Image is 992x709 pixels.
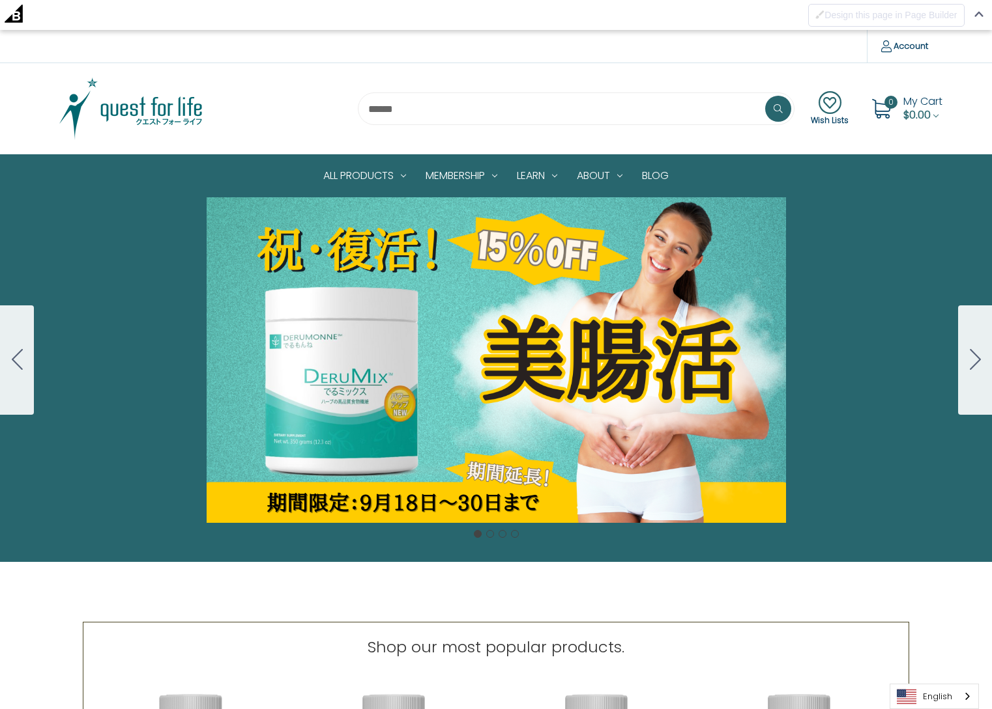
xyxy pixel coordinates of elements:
[903,94,942,122] a: Cart with 0 items
[903,107,931,122] span: $0.00
[815,10,824,19] img: Disabled brush to Design this page in Page Builder
[511,530,519,538] button: Go to slide 4
[890,684,979,709] aside: Language selected: English
[811,91,849,126] a: Wish Lists
[867,30,942,63] a: Account
[368,635,624,659] p: Shop our most popular products.
[824,10,957,20] span: Design this page in Page Builder
[903,94,942,109] span: My Cart
[486,530,494,538] button: Go to slide 2
[507,155,567,197] a: Learn
[958,305,992,415] button: Go to slide 2
[416,155,507,197] a: Membership
[974,11,984,17] img: Close Admin Bar
[884,96,897,109] span: 0
[567,155,632,197] a: About
[890,684,978,708] a: English
[808,4,964,27] button: Disabled brush to Design this page in Page Builder Design this page in Page Builder
[50,76,212,141] img: Quest Group
[499,530,506,538] button: Go to slide 3
[474,530,482,538] button: Go to slide 1
[890,684,979,709] div: Language
[314,155,416,197] a: All Products
[632,155,678,197] a: Blog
